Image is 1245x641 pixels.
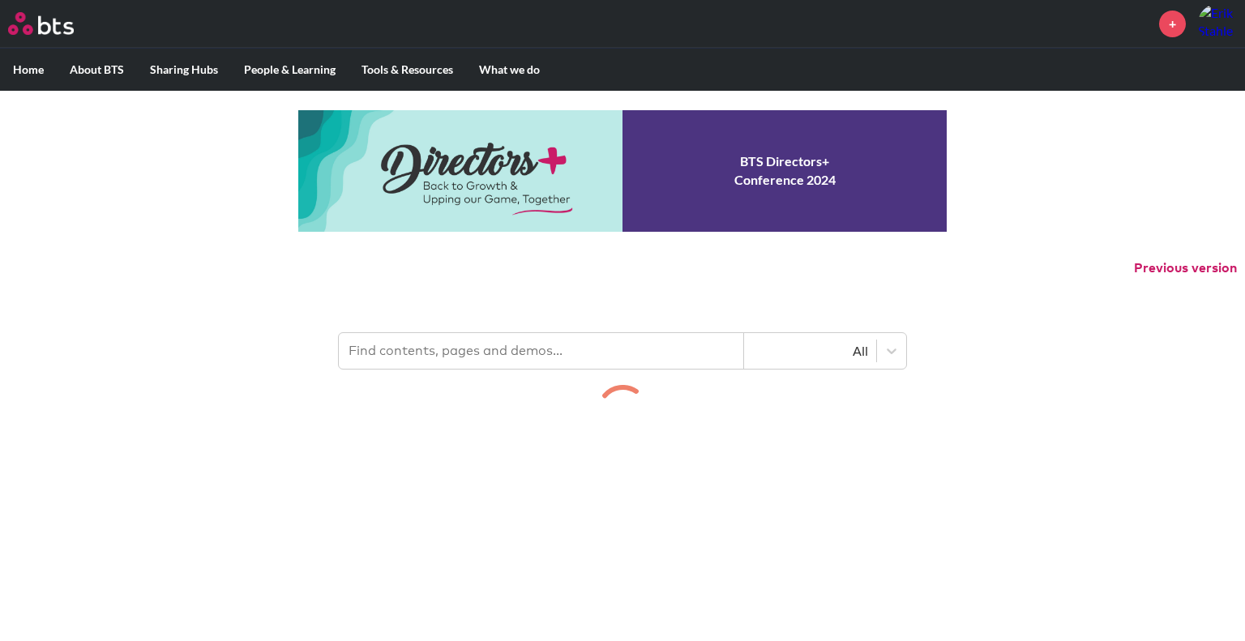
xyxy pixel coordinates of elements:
[1134,259,1237,277] button: Previous version
[231,49,349,91] label: People & Learning
[298,110,947,232] a: Conference 2024
[752,342,868,360] div: All
[466,49,553,91] label: What we do
[1198,4,1237,43] a: Profile
[339,333,744,369] input: Find contents, pages and demos...
[137,49,231,91] label: Sharing Hubs
[1159,11,1186,37] a: +
[8,12,74,35] img: BTS Logo
[57,49,137,91] label: About BTS
[1198,4,1237,43] img: Erik Stahle
[349,49,466,91] label: Tools & Resources
[8,12,104,35] a: Go home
